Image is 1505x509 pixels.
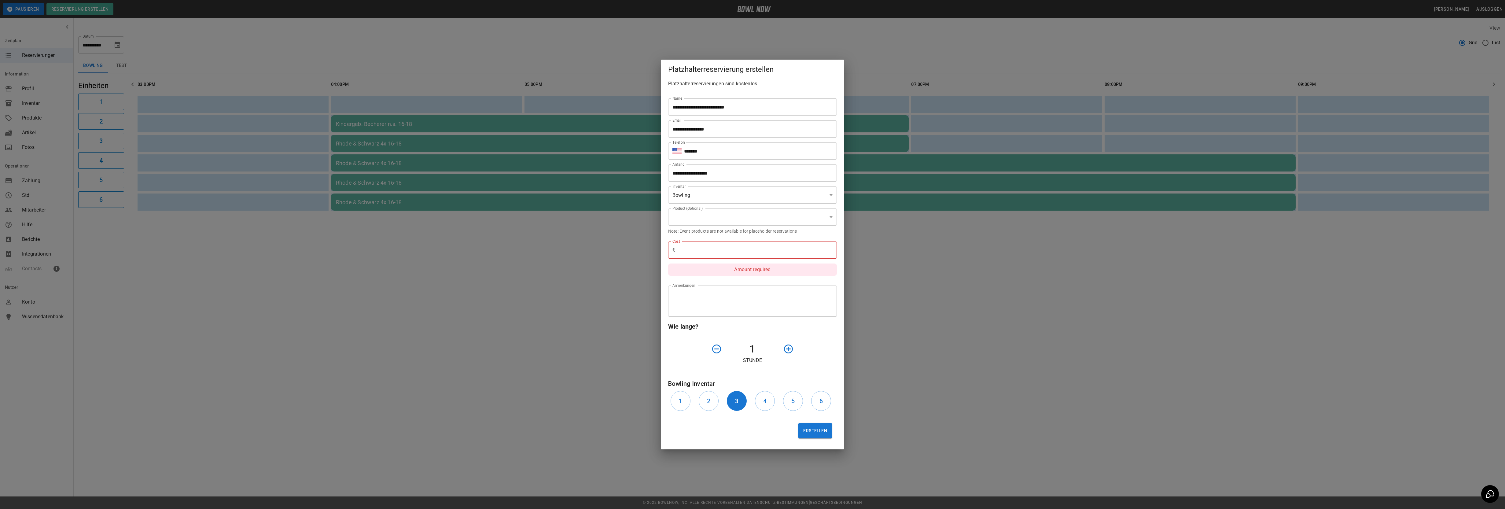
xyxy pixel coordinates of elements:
button: 6 [811,391,831,411]
input: Choose date, selected date is Oct 30, 2025 [668,164,833,182]
button: Select country [672,146,682,156]
h6: 2 [707,396,710,406]
h6: 6 [819,396,823,406]
label: Telefon [672,140,685,145]
p: Stunde [668,357,837,364]
h6: 5 [791,396,795,406]
p: Note: Event products are not available for placeholder reservations [668,228,837,234]
button: 5 [783,391,803,411]
h4: 1 [724,343,781,356]
h6: Platzhalterreservierungen sind kostenlos [668,79,837,88]
div: ​ [668,208,837,226]
p: € [672,246,675,254]
button: 3 [727,391,747,411]
button: Erstellen [798,423,832,438]
button: 4 [755,391,775,411]
h6: Wie lange? [668,322,837,331]
p: Amount required [668,264,837,276]
button: 2 [699,391,719,411]
h6: 4 [763,396,767,406]
h6: 3 [735,396,738,406]
div: Bowling [668,186,837,204]
h6: 1 [679,396,682,406]
label: Anfang [672,162,685,167]
h6: Bowling Inventar [668,379,837,389]
h5: Platzhalterreservierung erstellen [668,65,837,74]
button: 1 [671,391,690,411]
